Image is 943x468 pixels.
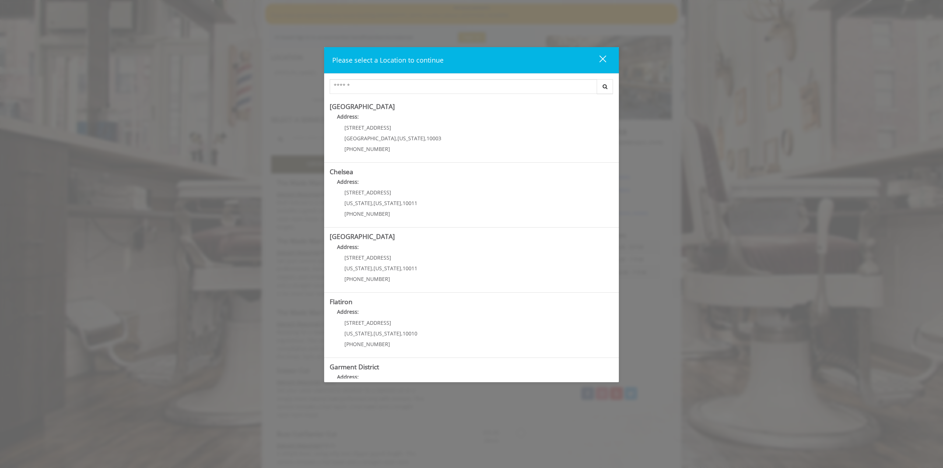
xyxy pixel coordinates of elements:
[344,200,372,207] span: [US_STATE]
[601,84,609,89] i: Search button
[344,319,391,326] span: [STREET_ADDRESS]
[397,135,425,142] span: [US_STATE]
[591,55,606,66] div: close dialog
[374,330,401,337] span: [US_STATE]
[374,200,401,207] span: [US_STATE]
[330,167,353,176] b: Chelsea
[425,135,427,142] span: ,
[337,113,359,120] b: Address:
[427,135,441,142] span: 10003
[330,102,395,111] b: [GEOGRAPHIC_DATA]
[401,200,403,207] span: ,
[344,135,396,142] span: [GEOGRAPHIC_DATA]
[330,79,597,94] input: Search Center
[372,330,374,337] span: ,
[330,232,395,241] b: [GEOGRAPHIC_DATA]
[586,53,611,68] button: close dialog
[372,265,374,272] span: ,
[337,308,359,315] b: Address:
[330,79,613,98] div: Center Select
[374,265,401,272] span: [US_STATE]
[403,265,417,272] span: 10011
[337,243,359,250] b: Address:
[344,210,390,217] span: [PHONE_NUMBER]
[330,362,379,371] b: Garment District
[344,265,372,272] span: [US_STATE]
[403,200,417,207] span: 10011
[372,200,374,207] span: ,
[344,275,390,282] span: [PHONE_NUMBER]
[401,330,403,337] span: ,
[344,189,391,196] span: [STREET_ADDRESS]
[344,145,390,152] span: [PHONE_NUMBER]
[337,373,359,380] b: Address:
[396,135,397,142] span: ,
[332,56,444,64] span: Please select a Location to continue
[403,330,417,337] span: 10010
[330,297,353,306] b: Flatiron
[344,254,391,261] span: [STREET_ADDRESS]
[344,341,390,348] span: [PHONE_NUMBER]
[337,178,359,185] b: Address:
[344,330,372,337] span: [US_STATE]
[344,124,391,131] span: [STREET_ADDRESS]
[401,265,403,272] span: ,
